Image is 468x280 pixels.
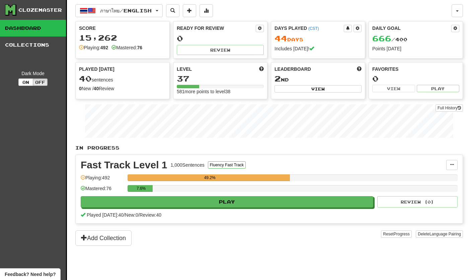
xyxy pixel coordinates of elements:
[79,86,82,91] strong: 0
[111,44,142,51] div: Mastered:
[308,26,319,31] a: (CST)
[140,212,161,218] span: Review: 40
[372,37,407,42] span: / 400
[372,74,459,83] div: 0
[81,160,167,170] div: Fast Track Level 1
[177,34,264,43] div: 0
[381,230,411,238] button: ResetProgress
[275,74,281,83] span: 2
[275,45,362,52] div: Includes [DATE]!
[183,4,196,17] button: Add sentence to collection
[5,271,56,278] span: Open feedback widget
[430,232,461,236] span: Language Pairing
[377,196,458,208] button: Review (0)
[177,45,264,55] button: Review
[87,212,124,218] span: Played [DATE]: 40
[177,66,192,72] span: Level
[372,25,451,32] div: Daily Goal
[177,88,264,95] div: 581 more points to level 38
[177,74,264,83] div: 37
[75,230,132,246] button: Add Collection
[171,162,205,168] div: 1,000 Sentences
[166,4,179,17] button: Search sentences
[130,174,290,181] div: 49.2%
[275,25,344,32] div: Days Played
[259,66,264,72] span: Score more points to level up
[275,74,362,83] div: nd
[79,34,166,42] div: 15,262
[5,70,61,77] div: Dark Mode
[275,34,287,43] span: 44
[200,4,213,17] button: More stats
[436,104,463,112] a: Full History
[357,66,362,72] span: This week in points, UTC
[372,85,415,92] button: View
[79,44,108,51] div: Playing:
[79,66,114,72] span: Played [DATE]
[372,34,391,43] span: 666
[138,212,140,218] span: /
[177,25,256,32] div: Ready for Review
[124,212,125,218] span: /
[81,185,124,196] div: Mastered: 76
[33,78,48,86] button: Off
[372,66,459,72] div: Favorites
[208,161,246,169] button: Fluency Fast Track
[75,145,463,151] p: In Progress
[416,230,463,238] button: DeleteLanguage Pairing
[75,4,163,17] button: ภาษาไทย/English
[417,85,460,92] button: Play
[125,212,138,218] span: New: 0
[275,66,311,72] span: Leaderboard
[137,45,142,50] strong: 76
[79,74,92,83] span: 40
[394,232,410,236] span: Progress
[79,74,166,83] div: sentences
[94,86,99,91] strong: 40
[81,196,373,208] button: Play
[79,85,166,92] div: New / Review
[275,34,362,43] div: Day s
[18,78,33,86] button: On
[275,85,362,93] button: View
[18,7,62,13] div: Clozemaster
[100,45,108,50] strong: 492
[372,45,459,52] div: Points [DATE]
[81,174,124,185] div: Playing: 492
[79,25,166,32] div: Score
[100,8,152,13] span: ภาษาไทย / English
[130,185,153,192] div: 7.6%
